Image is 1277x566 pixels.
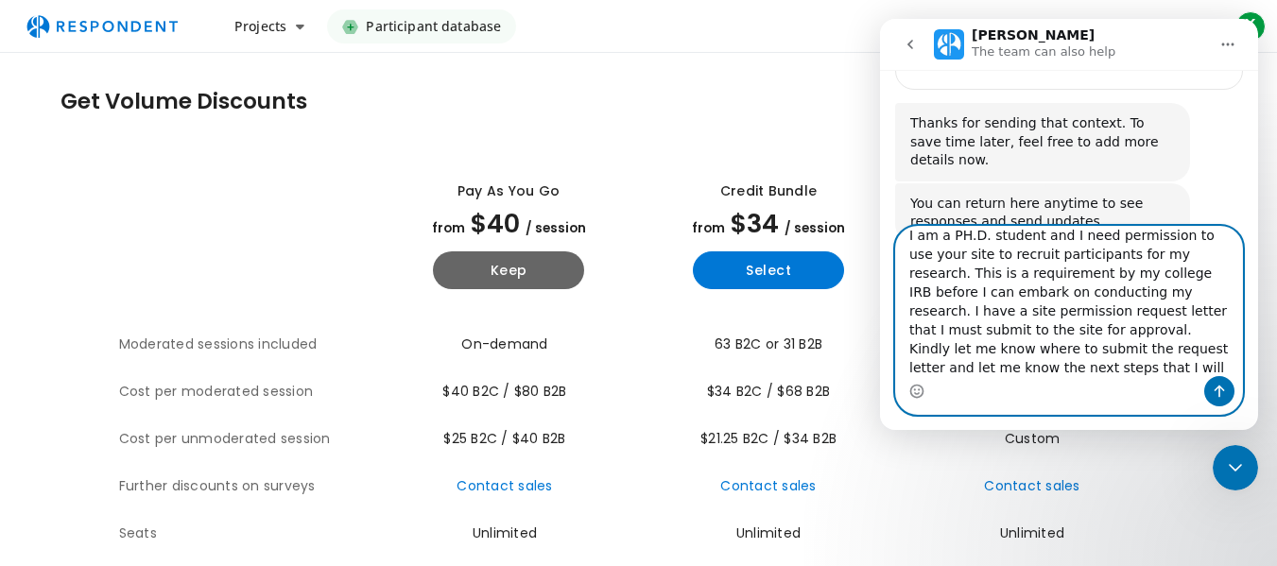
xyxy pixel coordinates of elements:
span: Unlimited [736,523,801,542]
button: Select yearly basic plan [693,251,844,289]
span: On-demand [461,334,547,353]
a: Contact sales [720,476,816,495]
span: Unlimited [473,523,537,542]
th: Cost per moderated session [119,369,379,416]
img: respondent-logo.png [15,9,189,44]
h1: Get Volume Discounts [60,89,307,115]
span: / session [526,219,586,237]
span: $40 [471,206,520,241]
span: $34 B2C / $68 B2B [707,382,830,401]
span: from [432,219,465,237]
a: Contact sales [457,476,552,495]
div: Pay as you go [457,181,560,201]
button: kkbaba1910@yahoo.com Team [1035,9,1224,43]
span: $40 B2C / $80 B2B [442,382,566,401]
a: Contact sales [984,476,1079,495]
span: $21.25 B2C / $34 B2B [700,429,837,448]
span: Unlimited [1000,523,1064,542]
a: Participant database [327,9,516,43]
span: Projects [234,17,286,35]
button: Keep current yearly payg plan [433,251,584,289]
span: / session [785,219,845,237]
button: K [1232,9,1269,43]
th: Seats [119,510,379,557]
th: Cost per unmoderated session [119,416,379,463]
span: from [692,219,725,237]
iframe: Intercom live chat [880,19,1258,430]
span: K [1235,11,1266,42]
button: Projects [219,9,319,43]
div: Credit Bundle [720,181,817,201]
a: Message participants [944,8,982,45]
iframe: Intercom live chat [1213,445,1258,490]
span: Participant database [366,9,501,43]
a: Help and support [990,8,1027,45]
span: $25 B2C / $40 B2B [443,429,565,448]
th: Moderated sessions included [119,321,379,369]
th: Further discounts on surveys [119,463,379,510]
span: $34 [731,206,779,241]
span: 63 B2C or 31 B2B [715,334,822,353]
span: Custom [1005,429,1061,448]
